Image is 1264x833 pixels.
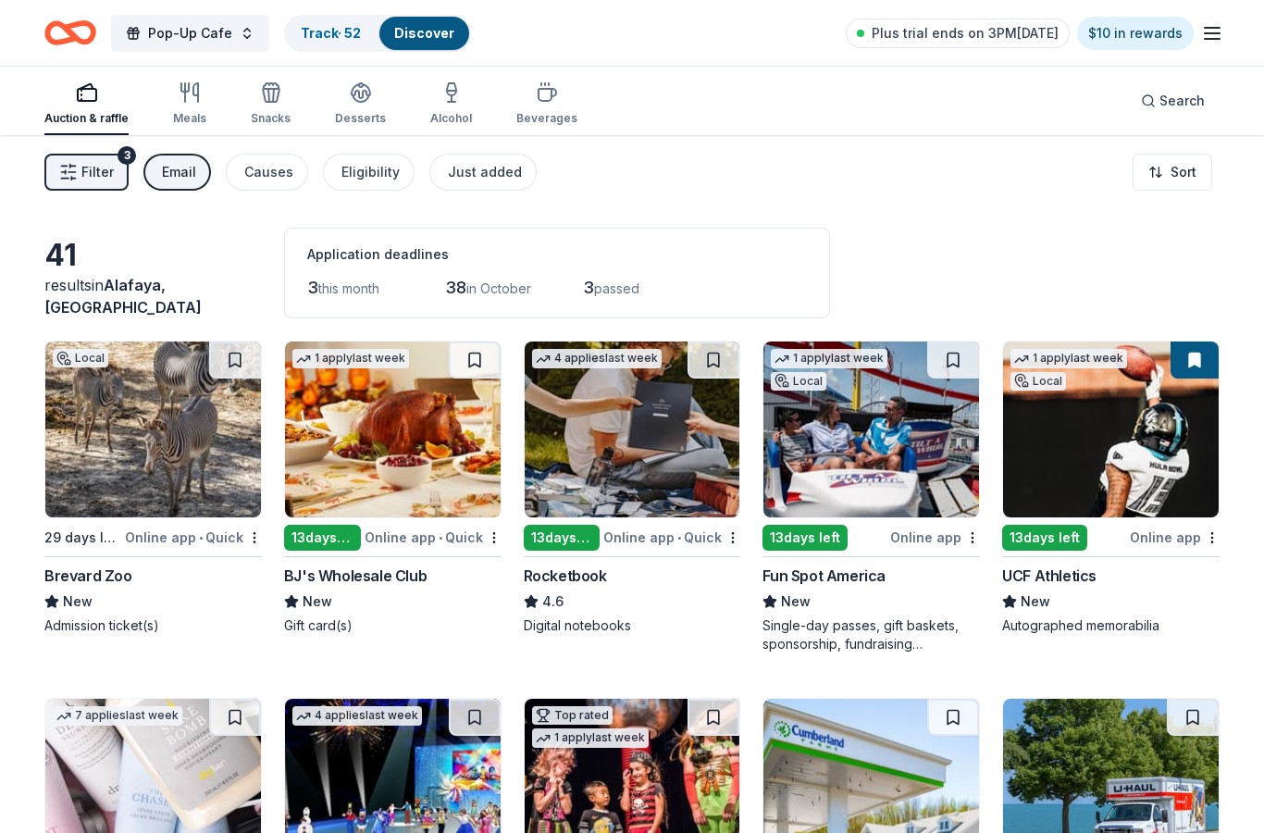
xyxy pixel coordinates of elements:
[44,341,262,635] a: Image for Brevard ZooLocal29 days leftOnline app•QuickBrevard ZooNewAdmission ticket(s)
[762,565,886,587] div: Fun Spot America
[524,616,741,635] div: Digital notebooks
[394,25,454,41] a: Discover
[583,278,594,297] span: 3
[542,591,564,613] span: 4.6
[292,706,422,726] div: 4 applies last week
[430,111,472,126] div: Alcohol
[762,616,980,653] div: Single-day passes, gift baskets, sponsorship, fundraising opportunities.
[1003,342,1219,517] img: Image for UCF Athletics
[781,591,811,613] span: New
[846,19,1070,48] a: Plus trial ends on 3PM[DATE]
[44,74,129,135] button: Auction & raffle
[525,342,740,517] img: Image for Rocketbook
[118,146,136,165] div: 3
[284,565,427,587] div: BJ's Wholesale Club
[125,526,262,549] div: Online app Quick
[448,161,522,183] div: Just added
[303,591,332,613] span: New
[341,161,400,183] div: Eligibility
[199,530,203,545] span: •
[1130,526,1220,549] div: Online app
[762,525,848,551] div: 13 days left
[1133,154,1212,191] button: Sort
[285,342,501,517] img: Image for BJ's Wholesale Club
[63,591,93,613] span: New
[301,25,361,41] a: Track· 52
[1002,616,1220,635] div: Autographed memorabilia
[173,111,206,126] div: Meals
[244,161,293,183] div: Causes
[1159,90,1205,112] span: Search
[173,74,206,135] button: Meals
[516,74,577,135] button: Beverages
[53,349,108,367] div: Local
[284,616,502,635] div: Gift card(s)
[365,526,502,549] div: Online app Quick
[251,74,291,135] button: Snacks
[524,525,601,551] div: 13 days left
[677,530,681,545] span: •
[284,15,471,52] button: Track· 52Discover
[335,74,386,135] button: Desserts
[1002,341,1220,635] a: Image for UCF Athletics1 applylast weekLocal13days leftOnline appUCF AthleticsNewAutographed memo...
[143,154,211,191] button: Email
[1077,17,1194,50] a: $10 in rewards
[307,278,318,297] span: 3
[292,349,409,368] div: 1 apply last week
[872,22,1059,44] span: Plus trial ends on 3PM[DATE]
[771,349,887,368] div: 1 apply last week
[284,525,361,551] div: 13 days left
[53,706,182,726] div: 7 applies last week
[44,276,202,317] span: Alafaya, [GEOGRAPHIC_DATA]
[445,278,466,297] span: 38
[466,280,531,296] span: in October
[771,372,826,391] div: Local
[532,349,662,368] div: 4 applies last week
[335,111,386,126] div: Desserts
[1002,565,1097,587] div: UCF Athletics
[318,280,379,296] span: this month
[111,15,269,52] button: Pop-Up Cafe
[890,526,980,549] div: Online app
[429,154,537,191] button: Just added
[45,342,261,517] img: Image for Brevard Zoo
[762,341,980,653] a: Image for Fun Spot America1 applylast weekLocal13days leftOnline appFun Spot AmericaNewSingle-day...
[44,276,202,317] span: in
[1126,82,1220,119] button: Search
[1021,591,1050,613] span: New
[284,341,502,635] a: Image for BJ's Wholesale Club1 applylast week13days leftOnline app•QuickBJ's Wholesale ClubNewGif...
[532,706,613,725] div: Top rated
[226,154,308,191] button: Causes
[81,161,114,183] span: Filter
[1171,161,1196,183] span: Sort
[603,526,740,549] div: Online app Quick
[44,616,262,635] div: Admission ticket(s)
[44,565,132,587] div: Brevard Zoo
[44,274,262,318] div: results
[430,74,472,135] button: Alcohol
[763,342,979,517] img: Image for Fun Spot America
[1010,349,1127,368] div: 1 apply last week
[524,341,741,635] a: Image for Rocketbook4 applieslast week13days leftOnline app•QuickRocketbook4.6Digital notebooks
[524,565,607,587] div: Rocketbook
[148,22,232,44] span: Pop-Up Cafe
[594,280,639,296] span: passed
[44,154,129,191] button: Filter3
[532,728,649,748] div: 1 apply last week
[44,11,96,55] a: Home
[251,111,291,126] div: Snacks
[439,530,442,545] span: •
[307,243,807,266] div: Application deadlines
[516,111,577,126] div: Beverages
[44,237,262,274] div: 41
[323,154,415,191] button: Eligibility
[44,527,121,549] div: 29 days left
[44,111,129,126] div: Auction & raffle
[1002,525,1087,551] div: 13 days left
[162,161,196,183] div: Email
[1010,372,1066,391] div: Local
